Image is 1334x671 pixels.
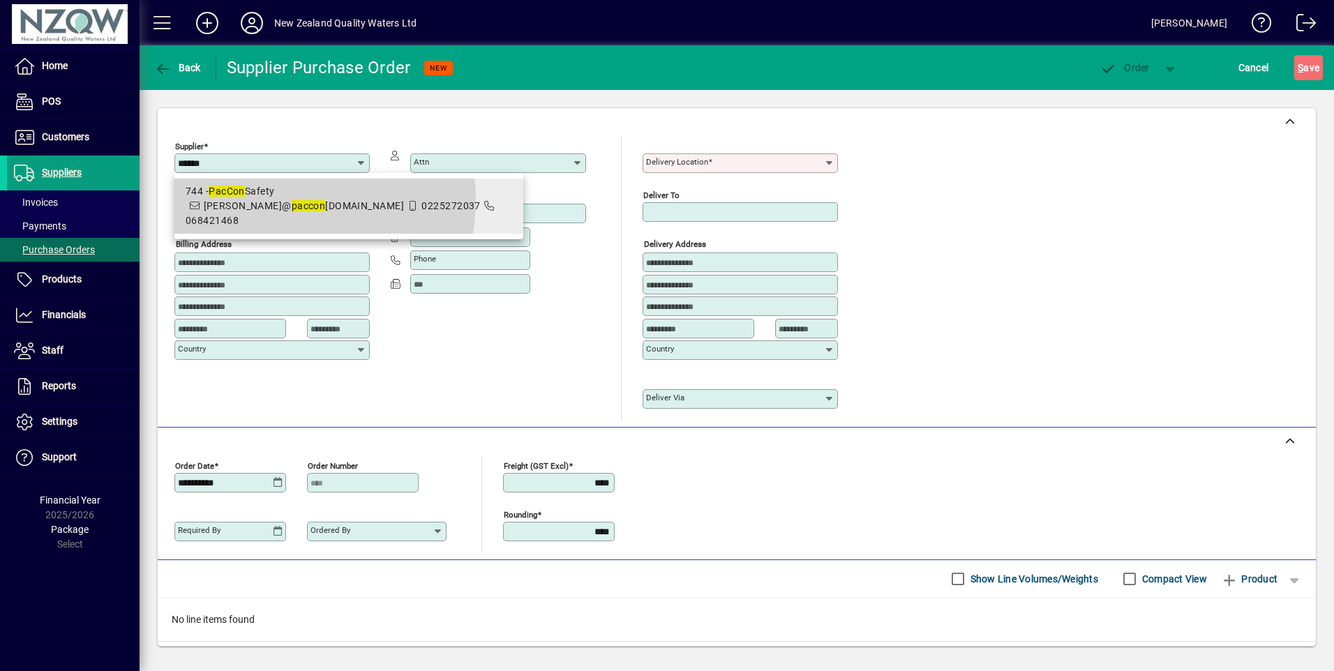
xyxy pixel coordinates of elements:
span: Financial Year [40,495,100,506]
span: Home [42,60,68,71]
div: 744 - Safety [186,184,512,199]
em: paccon [292,200,326,211]
a: Staff [7,333,140,368]
span: Order [1100,62,1150,73]
mat-label: Deliver To [643,190,680,200]
a: Home [7,49,140,84]
mat-label: Phone [414,254,436,264]
span: S [1298,62,1303,73]
mat-label: Rounding [504,509,537,519]
span: Purchase Orders [14,244,95,255]
span: Settings [42,416,77,427]
em: PacCon [209,186,245,197]
span: [PERSON_NAME]@ [DOMAIN_NAME] [204,200,404,211]
span: Reports [42,380,76,391]
mat-option: 744 - PacCon Safety [174,179,523,234]
button: Save [1294,55,1323,80]
mat-label: Delivery Location [646,157,708,167]
a: POS [7,84,140,119]
a: Settings [7,405,140,439]
span: 068421468 [186,215,239,226]
mat-label: Country [646,344,674,354]
div: Supplier Purchase Order [227,56,411,79]
div: [PERSON_NAME] [1151,12,1227,34]
span: POS [42,96,61,107]
a: Support [7,440,140,475]
a: Products [7,262,140,297]
mat-label: Freight (GST excl) [504,460,569,470]
a: Invoices [7,190,140,214]
div: No line items found [158,598,1316,641]
mat-label: Deliver via [646,393,684,402]
mat-label: Order number [308,460,358,470]
a: Knowledge Base [1241,3,1272,48]
label: Show Line Volumes/Weights [968,572,1098,586]
a: Purchase Orders [7,238,140,262]
a: Reports [7,369,140,404]
button: Profile [230,10,274,36]
span: Products [42,273,82,285]
a: Payments [7,214,140,238]
mat-label: Attn [414,157,429,167]
span: Customers [42,131,89,142]
mat-label: Order date [175,460,214,470]
span: Support [42,451,77,462]
mat-label: Country [178,344,206,354]
span: Invoices [14,197,58,208]
mat-label: Ordered by [310,525,350,535]
label: Compact View [1139,572,1207,586]
span: NEW [430,63,447,73]
button: Order [1093,55,1157,80]
app-page-header-button: Back [140,55,216,80]
span: Cancel [1238,56,1269,79]
button: Cancel [1235,55,1273,80]
span: 0225272037 [421,200,480,211]
div: New Zealand Quality Waters Ltd [274,12,417,34]
span: Financials [42,309,86,320]
span: ave [1298,56,1319,79]
a: Financials [7,298,140,333]
span: Suppliers [42,167,82,178]
a: Customers [7,120,140,155]
a: Logout [1286,3,1317,48]
button: Add [185,10,230,36]
span: Payments [14,220,66,232]
mat-label: Supplier [175,142,204,151]
mat-label: Required by [178,525,220,535]
button: Back [151,55,204,80]
span: Back [154,62,201,73]
span: Staff [42,345,63,356]
span: Package [51,524,89,535]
